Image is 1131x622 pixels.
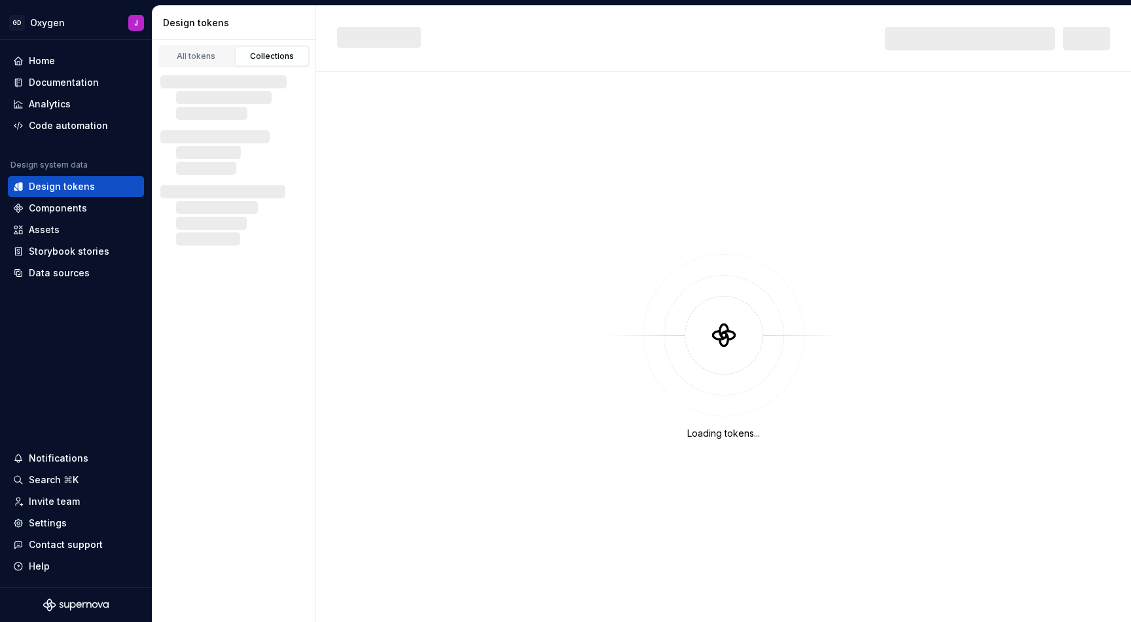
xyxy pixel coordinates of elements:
div: Help [29,560,50,573]
div: Home [29,54,55,67]
svg: Supernova Logo [43,598,109,612]
div: Components [29,202,87,215]
a: Invite team [8,491,144,512]
a: Code automation [8,115,144,136]
a: Data sources [8,263,144,284]
button: Notifications [8,448,144,469]
a: Design tokens [8,176,144,197]
div: Code automation [29,119,108,132]
button: Contact support [8,534,144,555]
a: Documentation [8,72,144,93]
div: Documentation [29,76,99,89]
div: Contact support [29,538,103,551]
div: Collections [240,51,305,62]
div: Assets [29,223,60,236]
div: J [134,18,138,28]
div: Design system data [10,160,88,170]
a: Home [8,50,144,71]
a: Analytics [8,94,144,115]
div: All tokens [164,51,229,62]
a: Assets [8,219,144,240]
div: Data sources [29,266,90,280]
button: Help [8,556,144,577]
div: GD [9,15,25,31]
div: Settings [29,517,67,530]
div: Invite team [29,495,80,508]
div: Storybook stories [29,245,109,258]
div: Search ⌘K [29,473,79,486]
div: Loading tokens... [687,427,760,440]
a: Components [8,198,144,219]
div: Design tokens [163,16,310,29]
div: Analytics [29,98,71,111]
div: Notifications [29,452,88,465]
button: GDOxygenJ [3,9,149,37]
div: Oxygen [30,16,65,29]
a: Storybook stories [8,241,144,262]
button: Search ⌘K [8,469,144,490]
div: Design tokens [29,180,95,193]
a: Settings [8,513,144,534]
